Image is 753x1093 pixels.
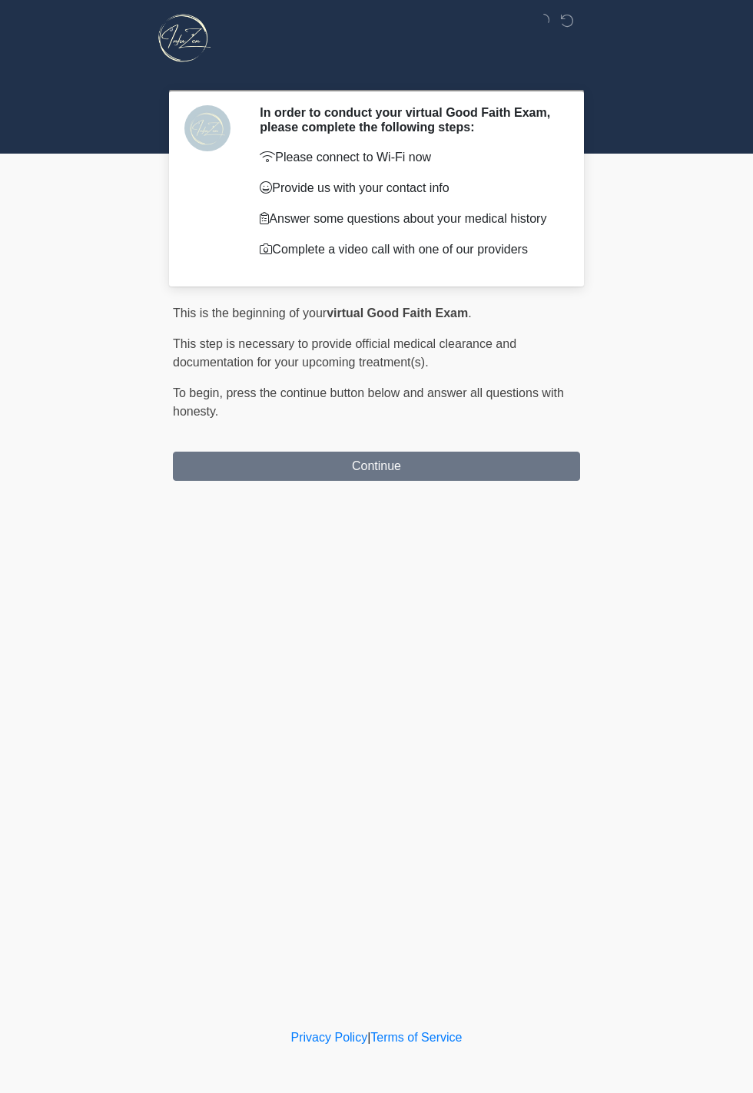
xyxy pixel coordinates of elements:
a: Privacy Policy [291,1031,368,1044]
span: . [468,306,471,320]
img: Agent Avatar [184,105,231,151]
p: Provide us with your contact info [260,179,557,197]
a: | [367,1031,370,1044]
p: Please connect to Wi-Fi now [260,148,557,167]
p: Answer some questions about your medical history [260,210,557,228]
span: This is the beginning of your [173,306,327,320]
span: press the continue button below and answer all questions with honesty. [173,386,564,418]
a: Terms of Service [370,1031,462,1044]
span: This step is necessary to provide official medical clearance and documentation for your upcoming ... [173,337,516,369]
h2: In order to conduct your virtual Good Faith Exam, please complete the following steps: [260,105,557,134]
button: Continue [173,452,580,481]
strong: virtual Good Faith Exam [327,306,468,320]
img: InfuZen Health Logo [158,12,211,65]
span: To begin, [173,386,226,399]
p: Complete a video call with one of our providers [260,240,557,259]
